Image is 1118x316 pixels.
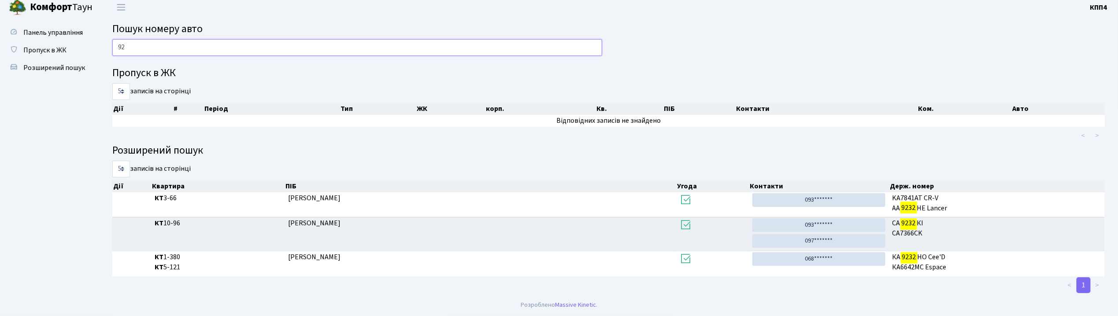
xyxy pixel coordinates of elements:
[892,252,1101,272] span: КА НО Cee'D КА6642МС Espace
[23,45,67,55] span: Пропуск в ЖК
[1090,2,1107,13] a: КПП4
[155,218,281,228] span: 10-96
[155,193,281,203] span: 3-66
[900,202,917,214] mark: 9232
[749,180,889,192] th: Контакти
[555,300,596,309] a: Massive Kinetic
[416,103,485,115] th: ЖК
[735,103,918,115] th: Контакти
[4,41,93,59] a: Пропуск в ЖК
[155,252,281,272] span: 1-380 5-121
[918,103,1012,115] th: Ком.
[112,115,1105,127] td: Відповідних записів не знайдено
[173,103,204,115] th: #
[112,21,203,37] span: Пошук номеру авто
[112,83,130,100] select: записів на сторінці
[663,103,735,115] th: ПІБ
[596,103,663,115] th: Кв.
[1090,3,1107,12] b: КПП4
[4,59,93,77] a: Розширений пошук
[676,180,749,192] th: Угода
[288,252,341,262] span: [PERSON_NAME]
[112,161,130,177] select: записів на сторінці
[112,39,602,56] input: Пошук
[155,252,163,262] b: КТ
[892,193,1101,213] span: KA7841AT CR-V АА НЕ Lancer
[485,103,596,115] th: корп.
[900,217,917,229] mark: 9232
[155,193,163,203] b: КТ
[155,262,163,272] b: КТ
[521,300,597,310] div: Розроблено .
[112,144,1105,157] h4: Розширений пошук
[112,83,191,100] label: записів на сторінці
[1011,103,1105,115] th: Авто
[23,63,85,73] span: Розширений пошук
[112,103,173,115] th: Дії
[889,180,1105,192] th: Держ. номер
[204,103,340,115] th: Період
[112,180,151,192] th: Дії
[285,180,676,192] th: ПІБ
[901,251,918,263] mark: 9232
[23,28,83,37] span: Панель управління
[892,218,1101,239] span: СА КІ CA7366CK
[288,218,341,228] span: [PERSON_NAME]
[4,24,93,41] a: Панель управління
[112,67,1105,80] h4: Пропуск в ЖК
[288,193,341,203] span: [PERSON_NAME]
[1077,277,1091,293] a: 1
[340,103,416,115] th: Тип
[155,218,163,228] b: КТ
[151,180,285,192] th: Квартира
[112,161,191,177] label: записів на сторінці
